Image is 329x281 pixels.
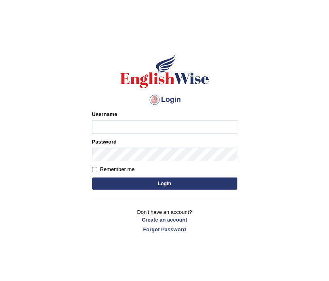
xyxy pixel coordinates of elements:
[92,110,117,118] label: Username
[92,208,237,233] p: Don't have an account?
[92,165,135,173] label: Remember me
[92,93,237,106] h4: Login
[92,177,237,190] button: Login
[119,53,211,89] img: Logo of English Wise sign in for intelligent practice with AI
[92,167,97,172] input: Remember me
[92,138,117,146] label: Password
[92,216,237,224] a: Create an account
[92,226,237,233] a: Forgot Password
